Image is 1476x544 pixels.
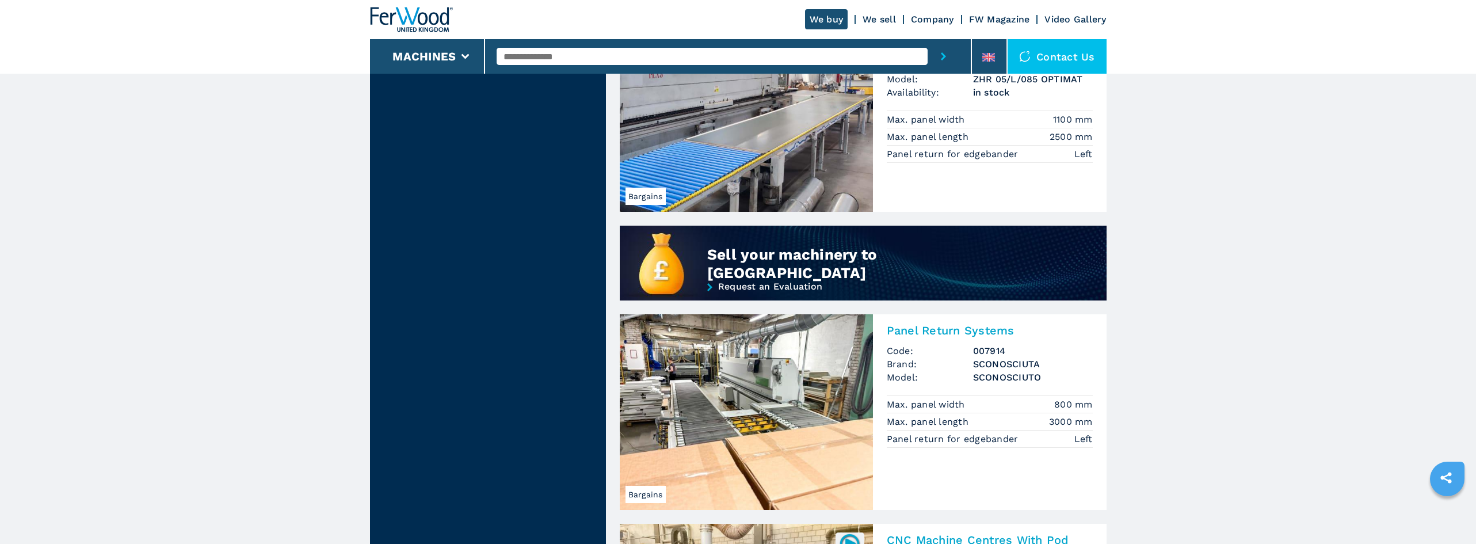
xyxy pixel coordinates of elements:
[1050,130,1093,143] em: 2500 mm
[626,188,666,205] span: Bargains
[1049,415,1093,428] em: 3000 mm
[1432,463,1460,492] a: sharethis
[620,16,1107,212] a: Panel Return Systems HOMAG ZHR 05/L/085 OPTIMATBargainsPanel Return SystemsCode:007877Brand:HOMAG...
[392,50,456,63] button: Machines
[1044,14,1106,25] a: Video Gallery
[887,344,973,357] span: Code:
[620,314,873,510] img: Panel Return Systems SCONOSCIUTA SCONOSCIUTO
[887,113,968,126] p: Max. panel width
[973,86,1093,99] span: in stock
[1427,492,1467,535] iframe: Chat
[1008,39,1107,74] div: Contact us
[1019,51,1031,62] img: Contact us
[620,314,1107,510] a: Panel Return Systems SCONOSCIUTA SCONOSCIUTOBargainsPanel Return SystemsCode:007914Brand:SCONOSCI...
[620,16,873,212] img: Panel Return Systems HOMAG ZHR 05/L/085 OPTIMAT
[887,371,973,384] span: Model:
[887,398,968,411] p: Max. panel width
[973,344,1093,357] h3: 007914
[887,131,972,143] p: Max. panel length
[1074,432,1093,446] em: Left
[626,486,666,503] span: Bargains
[707,245,1027,282] div: Sell your machinery to [GEOGRAPHIC_DATA]
[911,14,954,25] a: Company
[1074,147,1093,161] em: Left
[805,9,848,29] a: We buy
[887,86,973,99] span: Availability:
[973,73,1093,86] h3: ZHR 05/L/085 OPTIMAT
[887,148,1021,161] p: Panel return for edgebander
[973,371,1093,384] h3: SCONOSCIUTO
[887,73,973,86] span: Model:
[1054,398,1093,411] em: 800 mm
[620,282,1107,321] a: Request an Evaluation
[370,7,453,32] img: Ferwood
[973,357,1093,371] h3: SCONOSCIUTA
[928,39,959,74] button: submit-button
[887,433,1021,446] p: Panel return for edgebander
[887,416,972,428] p: Max. panel length
[1053,113,1093,126] em: 1100 mm
[969,14,1030,25] a: FW Magazine
[887,357,973,371] span: Brand:
[887,324,1093,337] h2: Panel Return Systems
[863,14,896,25] a: We sell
